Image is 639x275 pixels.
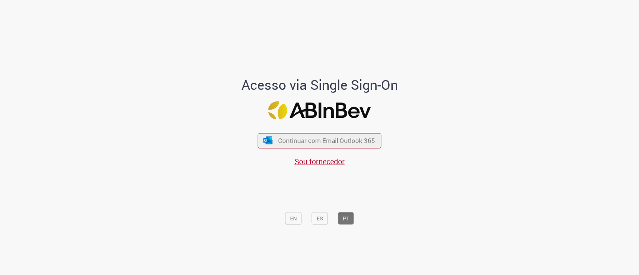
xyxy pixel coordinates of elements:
[216,77,423,92] h1: Acesso via Single Sign-On
[295,156,345,166] a: Sou fornecedor
[262,137,273,144] img: ícone Azure/Microsoft 360
[268,101,371,120] img: Logo ABInBev
[312,212,328,225] button: ES
[278,136,375,145] span: Continuar com Email Outlook 365
[338,212,354,225] button: PT
[285,212,302,225] button: EN
[258,133,381,148] button: ícone Azure/Microsoft 360 Continuar com Email Outlook 365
